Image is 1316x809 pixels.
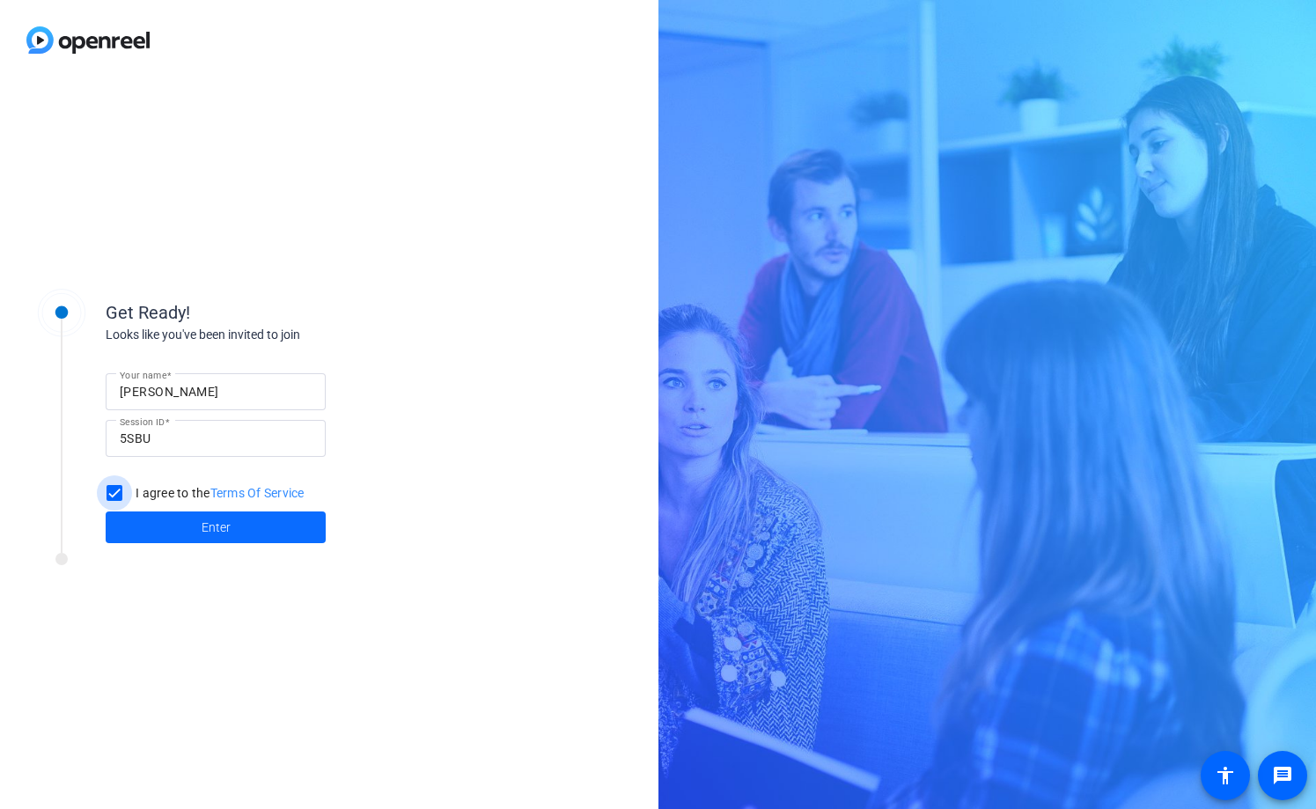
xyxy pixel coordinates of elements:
[202,518,231,537] span: Enter
[210,486,305,500] a: Terms Of Service
[120,416,165,427] mat-label: Session ID
[106,511,326,543] button: Enter
[106,299,458,326] div: Get Ready!
[132,484,305,502] label: I agree to the
[1272,765,1293,786] mat-icon: message
[106,326,458,344] div: Looks like you've been invited to join
[1215,765,1236,786] mat-icon: accessibility
[120,370,166,380] mat-label: Your name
